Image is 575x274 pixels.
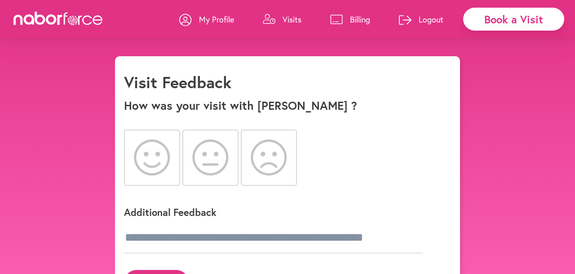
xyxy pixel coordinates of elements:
[350,14,370,25] p: Billing
[199,14,234,25] p: My Profile
[124,206,438,219] p: Additional Feedback
[124,72,231,92] h1: Visit Feedback
[419,14,443,25] p: Logout
[124,99,451,112] p: How was your visit with [PERSON_NAME] ?
[399,6,443,33] a: Logout
[330,6,370,33] a: Billing
[179,6,234,33] a: My Profile
[463,8,564,31] div: Book a Visit
[283,14,301,25] p: Visits
[263,6,301,33] a: Visits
